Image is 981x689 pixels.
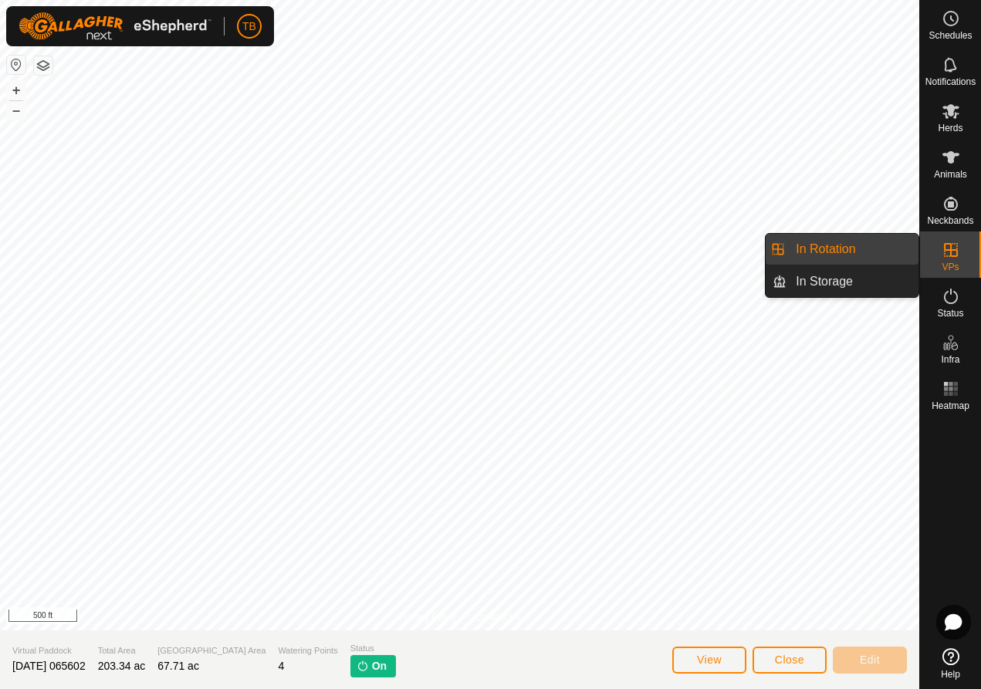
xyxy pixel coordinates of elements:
[7,81,25,100] button: +
[860,654,880,666] span: Edit
[941,670,960,679] span: Help
[278,660,284,672] span: 4
[929,31,972,40] span: Schedules
[934,170,967,179] span: Animals
[932,401,969,410] span: Heatmap
[672,647,746,674] button: View
[157,644,266,657] span: [GEOGRAPHIC_DATA] Area
[786,266,918,297] a: In Storage
[98,660,146,672] span: 203.34 ac
[941,355,959,364] span: Infra
[927,216,973,225] span: Neckbands
[7,56,25,74] button: Reset Map
[920,642,981,685] a: Help
[34,56,52,75] button: Map Layers
[475,610,520,624] a: Contact Us
[766,266,918,297] li: In Storage
[12,644,86,657] span: Virtual Paddock
[7,101,25,120] button: –
[157,660,199,672] span: 67.71 ac
[278,644,337,657] span: Watering Points
[786,234,918,265] a: In Rotation
[98,644,146,657] span: Total Area
[19,12,211,40] img: Gallagher Logo
[796,240,855,258] span: In Rotation
[925,77,976,86] span: Notifications
[796,272,853,291] span: In Storage
[937,309,963,318] span: Status
[766,234,918,265] li: In Rotation
[938,123,962,133] span: Herds
[372,658,387,674] span: On
[697,654,722,666] span: View
[398,610,456,624] a: Privacy Policy
[242,19,256,35] span: TB
[753,647,827,674] button: Close
[833,647,907,674] button: Edit
[775,654,804,666] span: Close
[357,660,369,672] img: turn-on
[350,642,396,655] span: Status
[942,262,959,272] span: VPs
[12,660,86,672] span: [DATE] 065602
